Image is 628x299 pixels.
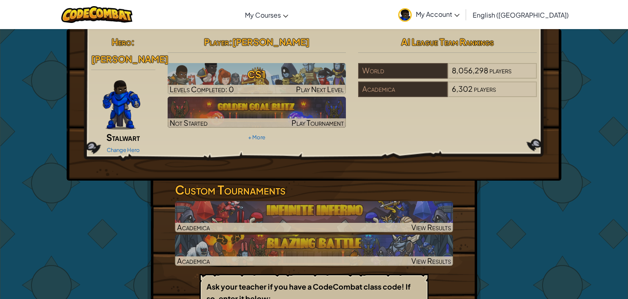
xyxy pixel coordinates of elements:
[61,6,133,23] img: CodeCombat logo
[229,36,232,48] span: :
[131,36,135,48] span: :
[177,256,210,265] span: Academica
[175,235,453,266] a: AcademicaView Results
[175,201,453,232] a: AcademicaView Results
[358,71,537,80] a: World8,056,298players
[232,36,310,48] span: [PERSON_NAME]
[168,63,346,94] a: Play Next Level
[112,36,131,48] span: Hero
[452,66,488,75] span: 8,056,298
[248,134,265,140] a: + More
[452,84,473,93] span: 6,302
[411,222,451,232] span: View Results
[296,84,344,94] span: Play Next Level
[168,63,346,94] img: CS1
[170,84,234,94] span: Levels Completed: 0
[170,118,208,127] span: Not Started
[401,36,494,48] span: AI League Team Rankings
[489,66,511,75] span: players
[175,181,453,199] h3: Custom Tournaments
[245,11,281,19] span: My Courses
[394,2,464,27] a: My Account
[168,97,346,128] img: Golden Goal
[358,63,447,79] div: World
[469,4,573,26] a: English ([GEOGRAPHIC_DATA])
[292,118,344,127] span: Play Tournament
[204,36,229,48] span: Player
[473,11,569,19] span: English ([GEOGRAPHIC_DATA])
[358,89,537,99] a: Academica6,302players
[177,222,210,232] span: Academica
[168,97,346,128] a: Not StartedPlay Tournament
[416,10,460,18] span: My Account
[411,256,451,265] span: View Results
[358,82,447,97] div: Academica
[107,147,140,153] a: Change Hero
[474,84,496,93] span: players
[103,80,140,129] img: Gordon-selection-pose.png
[175,201,453,232] img: Infinite Inferno
[398,8,412,22] img: avatar
[168,65,346,84] h3: CS1
[175,235,453,266] img: Blazing Battle
[241,4,292,26] a: My Courses
[91,53,168,65] span: [PERSON_NAME]
[106,131,140,143] span: Stalwart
